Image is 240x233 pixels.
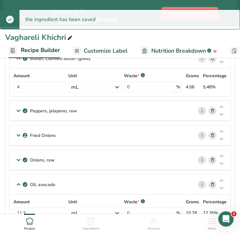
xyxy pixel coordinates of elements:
span: 2 [231,211,236,216]
div: 10.28 [186,210,197,216]
a: Nutrition Breakdown [140,44,217,58]
span: Ingredients [83,226,100,231]
div: Onions, raw i [10,150,230,170]
span: Customize Label [84,47,128,55]
div: Vaghareli Khichri [5,32,74,43]
p: Percentage [203,199,227,205]
a: i [198,132,206,139]
p: Percentage [203,72,227,79]
div: Butter, Clarified butter (ghee) i [10,49,230,69]
button: Upgrade to Pro [161,7,218,20]
a: i [198,181,206,189]
span: Account [147,226,160,231]
div: mL [71,209,79,217]
div: 12.35% [203,210,218,216]
a: i [198,107,206,115]
p: Waste [124,199,139,205]
p: Fried Onions [30,132,56,139]
a: Account [147,214,160,231]
iframe: Intercom live chat [218,211,234,227]
p: Oil, avocado [30,181,55,188]
a: Recipe Builder [9,43,60,58]
span: Recipe Builder [21,46,60,55]
label: Amount [13,72,66,79]
p: Onions, raw [30,157,55,163]
a: Ingredients [83,214,100,231]
p: Grams [186,199,199,205]
div: the ingredient has been saved [19,10,101,29]
div: Fried Onions i [10,125,230,146]
div: 4.56 [186,84,194,90]
a: Customize Label [73,44,128,58]
p: Waste [124,72,139,79]
span: Recipes [24,226,35,231]
div: Upgrade to Pro [22,3,118,24]
a: i [198,156,206,164]
div: mL [71,83,79,91]
a: i [198,55,206,63]
p: Grams [186,72,199,79]
div: Oil, avocado i [10,175,230,195]
span: Nutrition Breakdown [151,47,206,55]
div: Peppers, jalapeno, raw i [10,101,230,121]
label: Unit [68,199,121,205]
p: Butter, Clarified butter (ghee) [30,55,91,62]
span: Menu [208,226,216,231]
p: Peppers, jalapeno, raw [30,108,77,114]
label: Unit [68,72,121,79]
a: Recipes [24,214,35,231]
label: Amount [13,199,66,205]
div: 5.48% [203,84,216,90]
